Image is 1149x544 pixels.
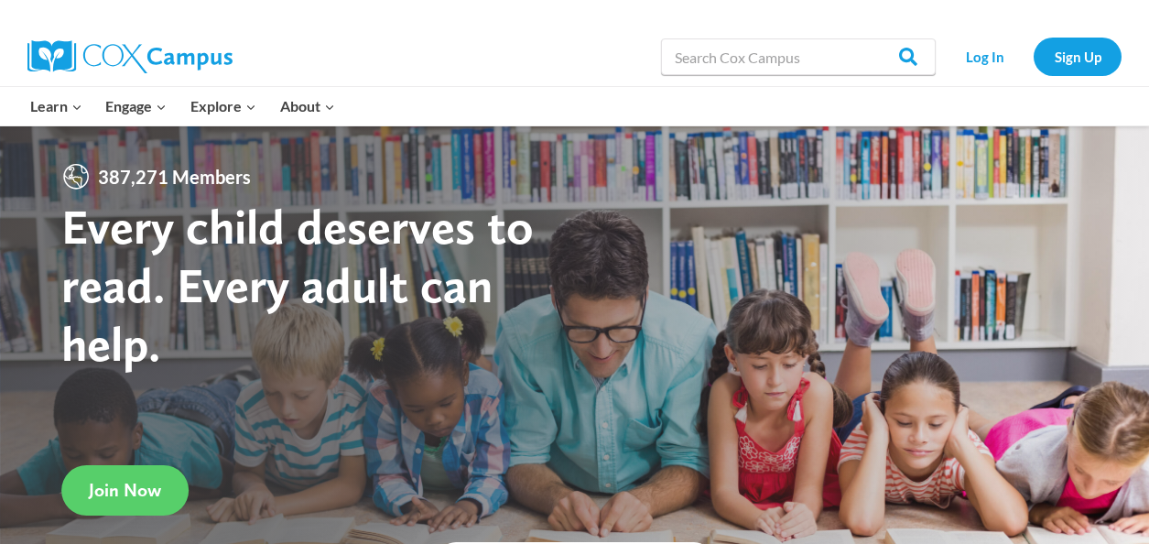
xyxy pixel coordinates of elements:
[30,94,82,118] span: Learn
[1034,38,1122,75] a: Sign Up
[190,94,256,118] span: Explore
[280,94,335,118] span: About
[89,479,161,501] span: Join Now
[105,94,167,118] span: Engage
[945,38,1024,75] a: Log In
[661,38,936,75] input: Search Cox Campus
[91,162,258,191] span: 387,271 Members
[61,197,534,372] strong: Every child deserves to read. Every adult can help.
[61,465,189,516] a: Join Now
[945,38,1122,75] nav: Secondary Navigation
[27,40,233,73] img: Cox Campus
[18,87,346,125] nav: Primary Navigation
